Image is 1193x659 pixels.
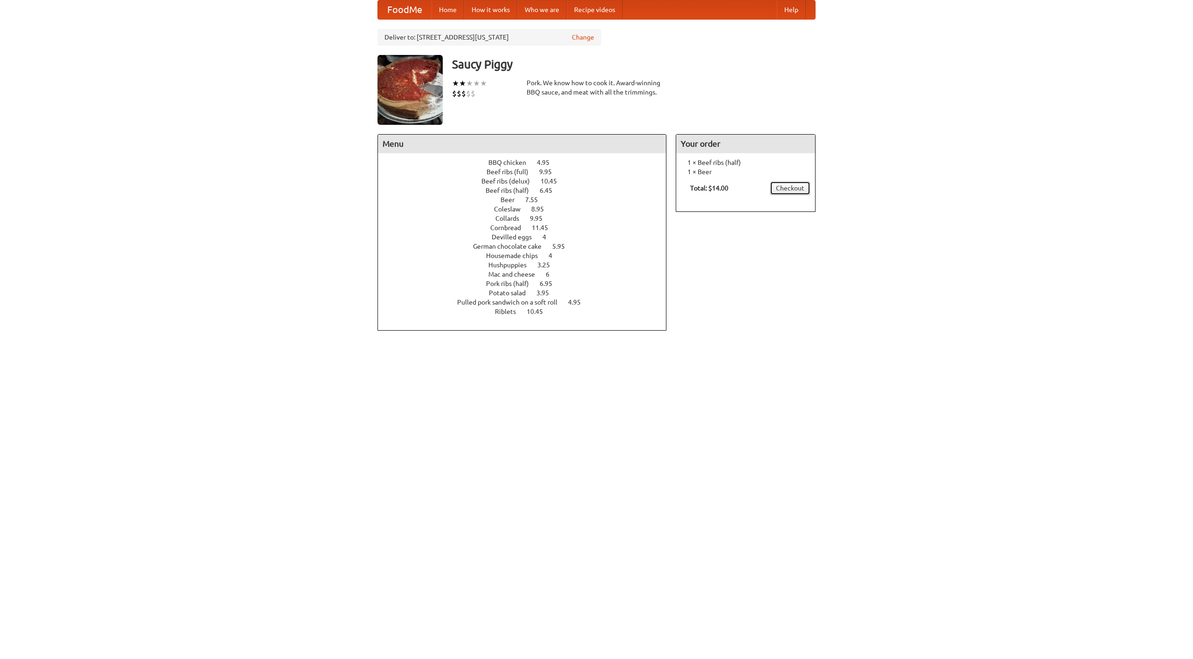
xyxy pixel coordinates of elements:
a: Pork ribs (half) 6.95 [486,280,569,287]
li: 1 × Beef ribs (half) [681,158,810,167]
a: Pulled pork sandwich on a soft roll 4.95 [457,299,598,306]
a: Beef ribs (full) 9.95 [487,168,569,176]
span: Riblets [495,308,525,315]
li: ★ [466,78,473,88]
li: $ [466,88,471,99]
li: ★ [473,78,480,88]
span: 4.95 [537,159,559,166]
a: Riblets 10.45 [495,308,560,315]
a: Recipe videos [567,0,623,19]
span: Pulled pork sandwich on a soft roll [457,299,567,306]
span: 11.45 [532,224,557,231]
li: ★ [480,78,487,88]
a: Beer 7.55 [501,196,555,204]
span: 10.45 [527,308,552,315]
a: Who we are [517,0,567,19]
div: Deliver to: [STREET_ADDRESS][US_STATE] [377,29,601,46]
span: 9.95 [530,215,552,222]
a: Help [777,0,806,19]
span: BBQ chicken [488,159,535,166]
a: Housemade chips 4 [486,252,569,259]
a: Home [432,0,464,19]
li: ★ [452,78,459,88]
a: Potato salad 3.95 [489,289,566,297]
a: Devilled eggs 4 [492,233,563,241]
span: 8.95 [531,205,553,213]
span: Housemade chips [486,252,547,259]
span: 6.45 [540,187,562,194]
li: $ [452,88,457,99]
span: Collards [495,215,528,222]
a: FoodMe [378,0,432,19]
li: 1 × Beer [681,167,810,177]
span: 3.95 [536,289,558,297]
span: Beef ribs (half) [486,187,538,194]
li: $ [461,88,466,99]
span: 6 [546,271,559,278]
span: Beef ribs (delux) [481,177,539,185]
a: Beef ribs (delux) 10.45 [481,177,574,185]
span: Mac and cheese [488,271,544,278]
span: Potato salad [489,289,535,297]
span: 10.45 [541,177,566,185]
li: $ [457,88,461,99]
span: 5.95 [552,243,574,250]
a: Coleslaw 8.95 [494,205,561,213]
a: BBQ chicken 4.95 [488,159,567,166]
span: 3.25 [537,261,559,269]
span: Beef ribs (full) [487,168,538,176]
span: Devilled eggs [492,233,541,241]
a: Beef ribs (half) 6.45 [486,187,569,194]
li: ★ [459,78,466,88]
span: 6.95 [540,280,562,287]
span: Pork ribs (half) [486,280,538,287]
span: 4.95 [568,299,590,306]
a: Checkout [770,181,810,195]
div: Pork. We know how to cook it. Award-winning BBQ sauce, and meat with all the trimmings. [527,78,666,97]
a: Mac and cheese 6 [488,271,567,278]
b: Total: $14.00 [690,184,728,192]
span: Cornbread [490,224,530,231]
span: 4 [542,233,555,241]
span: Hushpuppies [488,261,536,269]
h4: Your order [676,135,815,153]
span: 7.55 [525,196,547,204]
a: Collards 9.95 [495,215,560,222]
span: Beer [501,196,524,204]
a: How it works [464,0,517,19]
a: Change [572,33,594,42]
a: Hushpuppies 3.25 [488,261,567,269]
a: Cornbread 11.45 [490,224,565,231]
span: Coleslaw [494,205,530,213]
li: $ [471,88,475,99]
img: angular.jpg [377,55,443,125]
h3: Saucy Piggy [452,55,816,74]
span: German chocolate cake [473,243,551,250]
h4: Menu [378,135,666,153]
span: 9.95 [539,168,561,176]
a: German chocolate cake 5.95 [473,243,582,250]
span: 4 [549,252,562,259]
